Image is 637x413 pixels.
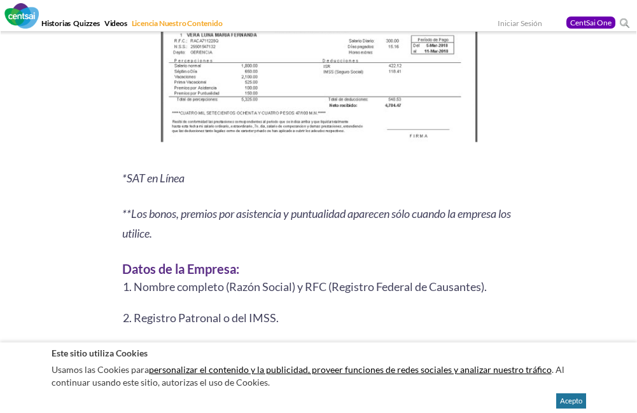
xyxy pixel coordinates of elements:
[498,18,542,30] a: Iniciar Sesión
[134,309,515,326] li: Registro Patronal o del IMSS.
[556,393,586,409] button: Acepto
[130,18,224,32] a: Licencia Nuestro Contenido
[122,259,515,278] h3: Datos de la Empresa:
[122,172,185,186] i: *SAT en Línea
[72,18,101,32] a: Quizzes
[52,347,586,359] h2: Este sitio utiliza Cookies
[40,18,72,32] a: Historias
[566,17,615,29] a: CentSai One
[4,3,39,29] img: CentSai
[52,360,586,391] p: Usamos las Cookies para . Al continuar usando este sitio, autorizas el uso de Cookies.
[134,278,515,295] li: Nombre completo (Razón Social) y RFC (Registro Federal de Causantes).
[122,207,511,241] i: **Los bonos, premios por asistencia y puntualidad aparecen sólo cuando la empresa los utilice.
[134,341,515,357] li: Régimen Fiscal de la empresa (persona física, moral, etc.)
[103,18,129,32] a: Videos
